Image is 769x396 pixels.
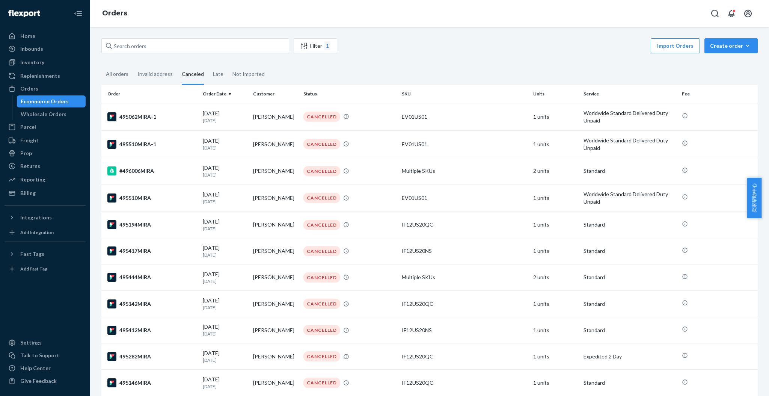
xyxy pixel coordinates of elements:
[203,137,247,151] div: [DATE]
[203,145,247,151] p: [DATE]
[402,141,527,148] div: EV01US01
[402,353,527,360] div: IF12US20QC
[303,272,340,283] div: CANCELLED
[402,300,527,308] div: IF12US20QC
[107,273,197,282] div: 495444MIRA
[747,178,761,218] button: 卖家帮助中心
[17,95,86,107] a: Ecommerce Orders
[402,221,527,228] div: IF12US20QC
[5,248,86,260] button: Fast Tags
[213,64,223,84] div: Late
[5,174,86,186] a: Reporting
[5,349,86,361] a: Talk to Support
[530,85,581,103] th: Units
[530,264,581,290] td: 2 units
[5,362,86,374] a: Help Center
[203,271,247,284] div: [DATE]
[250,343,300,370] td: [PERSON_NAME]
[303,378,340,388] div: CANCELLED
[5,263,86,275] a: Add Fast Tag
[203,376,247,390] div: [DATE]
[107,112,197,121] div: 495062MIRA-1
[21,98,69,105] div: Ecommerce Orders
[5,56,86,68] a: Inventory
[250,317,300,343] td: [PERSON_NAME]
[20,150,32,157] div: Prep
[584,109,676,124] p: Worldwide Standard Delivered Duty Unpaid
[324,41,330,50] div: 1
[704,38,758,53] button: Create order
[137,64,173,84] div: Invalid address
[101,38,289,53] input: Search orders
[20,85,38,92] div: Orders
[20,189,36,197] div: Billing
[740,6,755,21] button: Open account menu
[250,103,300,130] td: [PERSON_NAME]
[203,191,247,205] div: [DATE]
[303,166,340,176] div: CANCELLED
[5,227,86,239] a: Add Integration
[5,187,86,199] a: Billing
[102,9,127,17] a: Orders
[20,229,54,236] div: Add Integration
[402,379,527,387] div: IF12US20QC
[20,59,44,66] div: Inventory
[17,108,86,120] a: Wholesale Orders
[584,300,676,308] p: Standard
[203,252,247,258] p: [DATE]
[530,130,581,158] td: 1 units
[20,377,57,385] div: Give Feedback
[107,220,197,229] div: 495194MIRA
[107,378,197,387] div: 495146MIRA
[303,220,340,230] div: CANCELLED
[203,198,247,205] p: [DATE]
[707,6,722,21] button: Open Search Box
[584,379,676,387] p: Standard
[106,64,128,84] div: All orders
[303,112,340,122] div: CANCELLED
[232,64,265,84] div: Not Imported
[724,6,739,21] button: Open notifications
[101,85,200,103] th: Order
[530,184,581,212] td: 1 units
[402,326,527,334] div: IF12US20NS
[294,38,337,53] button: Filter
[530,212,581,238] td: 1 units
[20,123,36,131] div: Parcel
[107,352,197,361] div: 495282MIRA
[584,190,676,206] p: Worldwide Standard Delivered Duty Unpaid
[399,85,530,103] th: SKU
[303,246,340,256] div: CANCELLED
[107,326,197,335] div: 495412MIRA
[203,297,247,311] div: [DATE]
[530,317,581,343] td: 1 units
[20,72,60,80] div: Replenishments
[96,3,133,24] ol: breadcrumbs
[203,304,247,311] p: [DATE]
[250,212,300,238] td: [PERSON_NAME]
[203,225,247,232] p: [DATE]
[250,238,300,264] td: [PERSON_NAME]
[203,244,247,258] div: [DATE]
[530,370,581,396] td: 1 units
[20,339,42,346] div: Settings
[584,353,676,360] p: Expedited 2 Day
[182,64,204,85] div: Canceled
[584,221,676,228] p: Standard
[20,250,44,258] div: Fast Tags
[20,32,35,40] div: Home
[20,214,52,221] div: Integrations
[203,172,247,178] p: [DATE]
[203,218,247,232] div: [DATE]
[300,85,399,103] th: Status
[5,375,86,387] button: Give Feedback
[5,30,86,42] a: Home
[8,10,40,17] img: Flexport logo
[20,162,40,170] div: Returns
[303,193,340,203] div: CANCELLED
[5,135,86,147] a: Freight
[107,140,197,149] div: 495510MIRA-1
[5,147,86,159] a: Prep
[584,326,676,334] p: Standard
